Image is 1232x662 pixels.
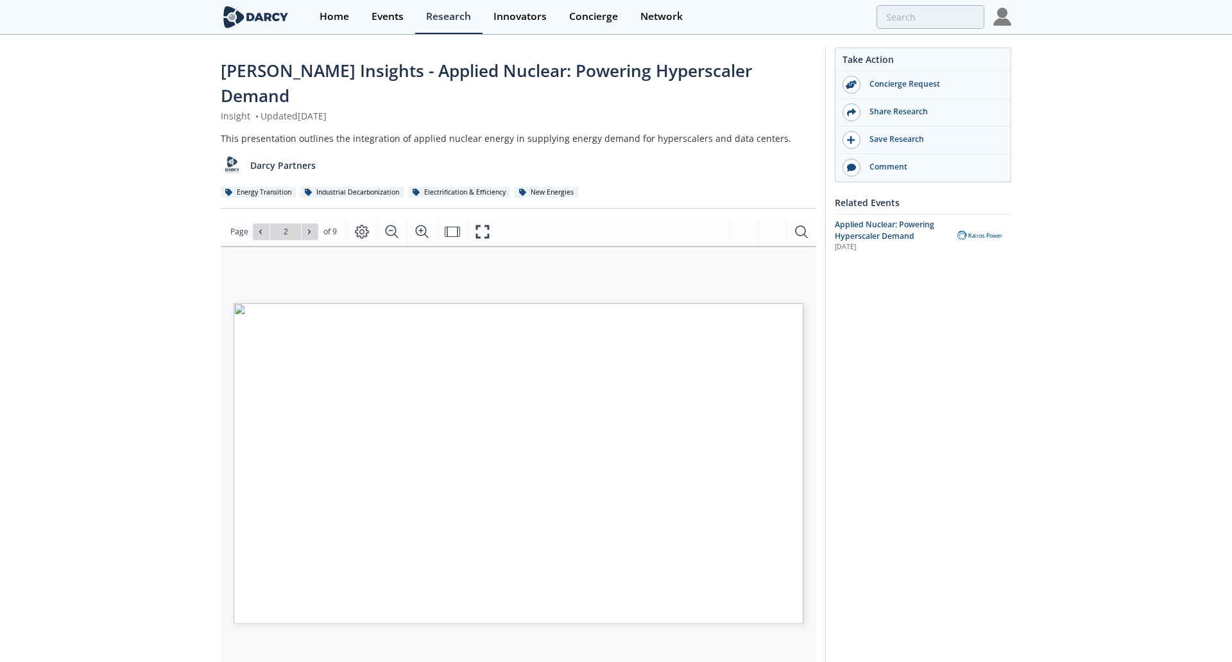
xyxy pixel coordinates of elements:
[300,187,404,198] div: Industrial Decarbonization
[835,53,1011,71] div: Take Action
[250,159,316,172] p: Darcy Partners
[221,6,291,28] img: logo-wide.svg
[640,12,683,22] div: Network
[372,12,404,22] div: Events
[860,78,1004,90] div: Concierge Request
[221,109,816,123] div: Insight Updated [DATE]
[221,132,816,145] div: This presentation outlines the integration of applied nuclear energy in supplying energy demand f...
[221,187,296,198] div: Energy Transition
[426,12,471,22] div: Research
[835,219,1011,253] a: Applied Nuclear: Powering Hyperscaler Demand [DATE] Kairos Power
[569,12,618,22] div: Concierge
[835,219,934,241] span: Applied Nuclear: Powering Hyperscaler Demand
[860,106,1004,118] div: Share Research
[253,110,261,122] span: •
[408,187,510,198] div: Electrification & Efficiency
[221,59,752,107] span: [PERSON_NAME] Insights - Applied Nuclear: Powering Hyperscaler Demand
[515,187,578,198] div: New Energies
[1178,611,1219,649] iframe: chat widget
[993,8,1011,26] img: Profile
[835,242,948,252] div: [DATE]
[877,5,984,29] input: Advanced Search
[835,191,1011,214] div: Related Events
[957,224,1002,247] img: Kairos Power
[320,12,349,22] div: Home
[493,12,547,22] div: Innovators
[860,161,1004,173] div: Comment
[860,134,1004,145] div: Save Research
